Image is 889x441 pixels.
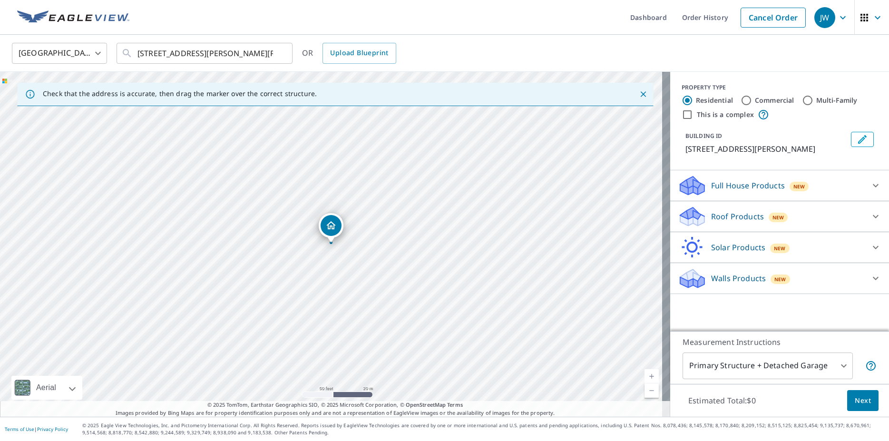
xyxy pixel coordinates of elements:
[82,422,884,436] p: © 2025 Eagle View Technologies, Inc. and Pictometry International Corp. All Rights Reserved. Repo...
[302,43,396,64] div: OR
[322,43,396,64] a: Upload Blueprint
[851,132,874,147] button: Edit building 1
[678,236,881,259] div: Solar ProductsNew
[711,242,765,253] p: Solar Products
[319,213,343,243] div: Dropped pin, building 1, Residential property, 314 Tyndall Dr Burlington, NC 27215
[645,383,659,398] a: Current Level 19, Zoom Out
[11,376,82,400] div: Aerial
[711,211,764,222] p: Roof Products
[678,174,881,197] div: Full House ProductsNew
[793,183,805,190] span: New
[678,267,881,290] div: Walls ProductsNew
[330,47,388,59] span: Upload Blueprint
[17,10,129,25] img: EV Logo
[711,180,785,191] p: Full House Products
[682,83,878,92] div: PROPERTY TYPE
[678,205,881,228] div: Roof ProductsNew
[816,96,858,105] label: Multi-Family
[696,96,733,105] label: Residential
[772,214,784,221] span: New
[697,110,754,119] label: This is a complex
[685,132,722,140] p: BUILDING ID
[5,426,68,432] p: |
[37,426,68,432] a: Privacy Policy
[855,395,871,407] span: Next
[774,245,786,252] span: New
[447,401,463,408] a: Terms
[207,401,463,409] span: © 2025 TomTom, Earthstar Geographics SIO, © 2025 Microsoft Corporation, ©
[683,353,853,379] div: Primary Structure + Detached Garage
[774,275,786,283] span: New
[637,88,649,100] button: Close
[711,273,766,284] p: Walls Products
[814,7,835,28] div: JW
[137,40,273,67] input: Search by address or latitude-longitude
[12,40,107,67] div: [GEOGRAPHIC_DATA]
[755,96,794,105] label: Commercial
[406,401,446,408] a: OpenStreetMap
[865,360,877,372] span: Your report will include the primary structure and a detached garage if one exists.
[681,390,763,411] p: Estimated Total: $0
[683,336,877,348] p: Measurement Instructions
[847,390,879,412] button: Next
[5,426,34,432] a: Terms of Use
[741,8,806,28] a: Cancel Order
[645,369,659,383] a: Current Level 19, Zoom In
[43,89,317,98] p: Check that the address is accurate, then drag the marker over the correct structure.
[33,376,59,400] div: Aerial
[685,143,847,155] p: [STREET_ADDRESS][PERSON_NAME]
